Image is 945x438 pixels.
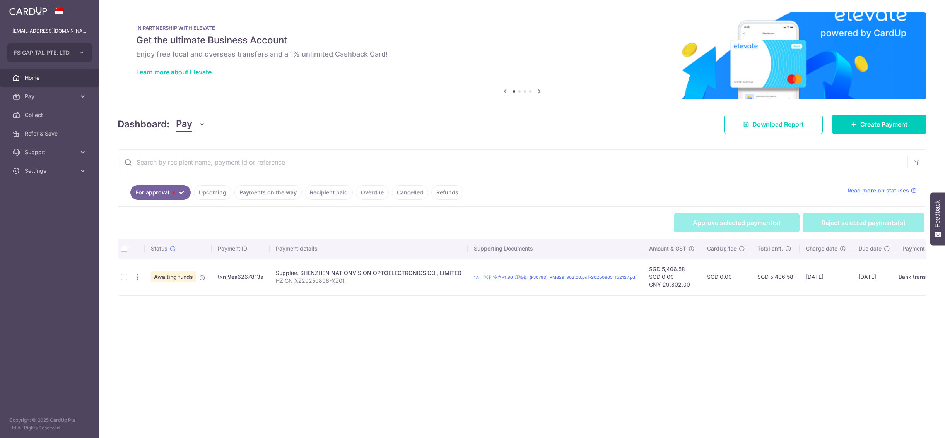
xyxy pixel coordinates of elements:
[276,277,461,285] p: HZ GN XZ20250806-XZ01
[751,259,800,295] td: SGD 5,406.58
[860,120,907,129] span: Create Payment
[757,245,783,252] span: Total amt.
[12,27,87,35] p: [EMAIL_ADDRESS][DOMAIN_NAME]
[176,117,192,132] span: Pay
[130,185,191,200] a: For approval
[7,43,92,62] button: FS CAPITAL PTE. LTD.
[707,245,737,252] span: CardUp fee
[9,6,47,15] img: CardUp
[701,259,751,295] td: SGD 0.00
[118,117,170,131] h4: Dashboard:
[643,259,701,295] td: SGD 5,406.58 SGD 0.00 CNY 29,802.00
[649,245,686,252] span: Amount & GST
[858,245,882,252] span: Due date
[151,271,196,282] span: Awaiting funds
[25,148,76,156] span: Support
[852,259,896,295] td: [DATE]
[25,93,76,100] span: Pay
[136,25,908,31] p: IN PARTNERSHIP WITH ELEVATE
[234,185,302,200] a: Payments on the way
[848,187,917,194] a: Read more on statuses
[806,245,837,252] span: Charge date
[212,259,270,295] td: txn_9ea6267813a
[212,239,270,259] th: Payment ID
[14,49,71,57] span: FS CAPITAL PTE. LTD.
[930,192,945,245] button: Feedback - Show survey
[25,130,76,137] span: Refer & Save
[724,115,823,134] a: Download Report
[136,68,212,76] a: Learn more about Elevate
[848,187,909,194] span: Read more on statuses
[832,115,926,134] a: Create Payment
[151,245,167,252] span: Status
[25,111,76,119] span: Collect
[118,150,907,175] input: Search by recipient name, payment id or reference
[468,239,643,259] th: Supporting Documents
[194,185,231,200] a: Upcoming
[474,275,637,280] a: 17.__华泽_室内P1.86_压铸铝_(PJ0793)_RMB29_802.00.pdf-20250905-152127.pdf
[431,185,463,200] a: Refunds
[25,167,76,175] span: Settings
[356,185,389,200] a: Overdue
[934,200,941,227] span: Feedback
[176,117,206,132] button: Pay
[136,50,908,59] h6: Enjoy free local and overseas transfers and a 1% unlimited Cashback Card!
[800,259,852,295] td: [DATE]
[118,12,926,99] img: Renovation banner
[305,185,353,200] a: Recipient paid
[136,34,908,46] h5: Get the ultimate Business Account
[270,239,468,259] th: Payment details
[899,274,933,280] span: Bank transfer
[276,269,461,277] div: Supplier. SHENZHEN NATIONVISION OPTOELECTRONICS CO., LIMITED
[752,120,804,129] span: Download Report
[25,74,76,82] span: Home
[392,185,428,200] a: Cancelled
